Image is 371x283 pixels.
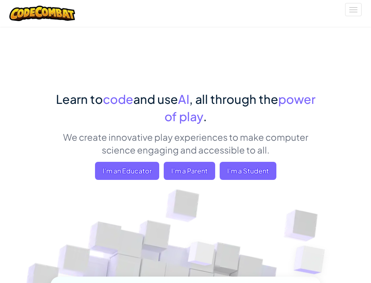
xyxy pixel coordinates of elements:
[178,91,189,107] span: AI
[56,91,103,107] span: Learn to
[189,91,278,107] span: , all through the
[103,91,133,107] span: code
[95,162,159,180] a: I'm an Educator
[50,131,321,156] p: We create innovative play experiences to make computer science engaging and accessible to all.
[203,109,207,124] span: .
[133,91,178,107] span: and use
[9,6,75,21] img: CodeCombat logo
[220,162,276,180] button: I'm a Student
[164,162,215,180] a: I'm a Parent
